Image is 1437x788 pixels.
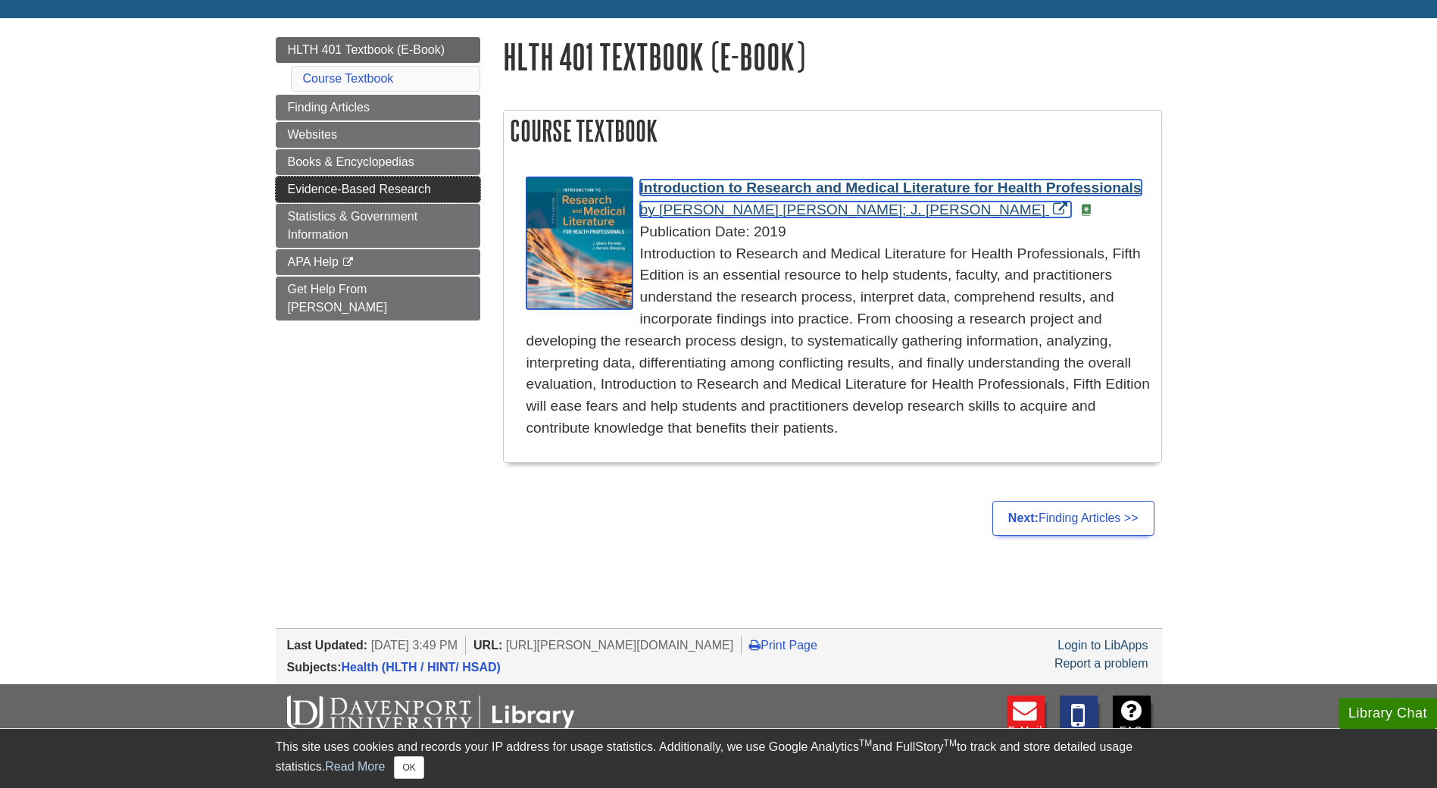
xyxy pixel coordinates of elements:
div: Publication Date: 2019 [526,221,1154,243]
img: Cover Art [526,177,633,308]
span: APA Help [288,255,339,268]
a: Statistics & Government Information [276,204,480,248]
span: [DATE] 3:49 PM [371,639,458,652]
span: Last Updated: [287,639,368,652]
span: URL: [473,639,502,652]
a: FAQ [1113,696,1151,748]
h1: HLTH 401 Textbook (E-Book) [503,37,1162,76]
a: Evidence-Based Research [276,177,480,202]
sup: TM [859,738,872,749]
a: Print Page [749,639,817,652]
a: Get Help From [PERSON_NAME] [276,277,480,321]
a: Health (HLTH / HINT/ HSAD) [342,661,501,674]
a: Websites [276,122,480,148]
span: Get Help From [PERSON_NAME] [288,283,388,314]
a: Link opens in new window [640,180,1142,217]
strong: Next: [1008,511,1039,524]
a: E-mail [1007,696,1045,748]
a: Books & Encyclopedias [276,149,480,175]
span: Finding Articles [288,101,370,114]
img: DU Libraries [287,696,575,735]
div: Guide Page Menu [276,37,480,321]
button: Close [394,756,423,779]
a: Read More [325,760,385,773]
a: Next:Finding Articles >> [992,501,1154,536]
h2: Course Textbook [504,111,1161,151]
button: Library Chat [1339,698,1437,729]
a: Finding Articles [276,95,480,120]
div: Introduction to Research and Medical Literature for Health Professionals, Fifth Edition is an ess... [526,243,1154,439]
i: Print Page [749,639,761,651]
span: Books & Encyclopedias [288,155,414,168]
span: by [640,202,655,217]
span: Statistics & Government Information [288,210,418,241]
a: APA Help [276,249,480,275]
a: Text [1060,696,1098,748]
span: Websites [288,128,338,141]
span: Subjects: [287,661,342,674]
a: Login to LibApps [1057,639,1148,652]
img: e-Book [1080,204,1092,216]
sup: TM [944,738,957,749]
span: Evidence-Based Research [288,183,431,195]
span: [URL][PERSON_NAME][DOMAIN_NAME] [506,639,734,652]
i: This link opens in a new window [342,258,355,267]
span: HLTH 401 Textbook (E-Book) [288,43,445,56]
div: This site uses cookies and records your IP address for usage statistics. Additionally, we use Goo... [276,738,1162,779]
span: [PERSON_NAME] [PERSON_NAME]; J. [PERSON_NAME] [659,202,1045,217]
a: Report a problem [1054,657,1148,670]
a: HLTH 401 Textbook (E-Book) [276,37,480,63]
span: Introduction to Research and Medical Literature for Health Professionals [640,180,1142,195]
a: Course Textbook [303,72,394,85]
